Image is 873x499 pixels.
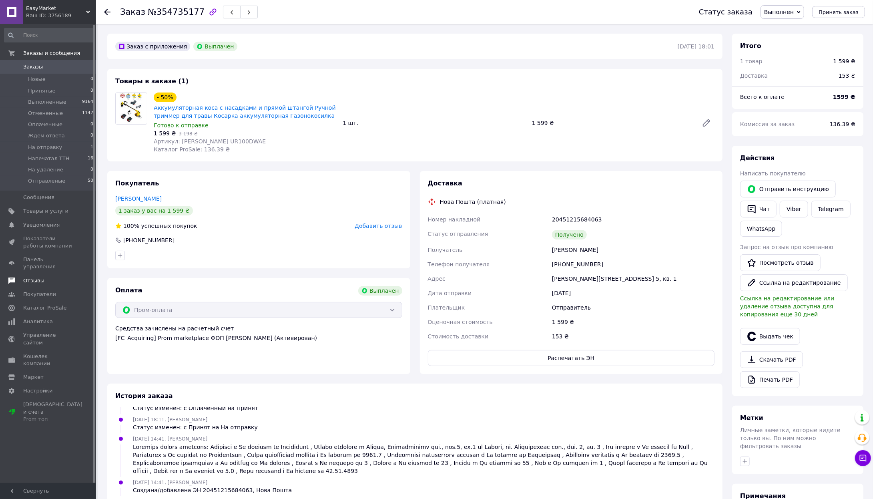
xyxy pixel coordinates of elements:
[82,99,93,106] span: 9164
[28,166,63,173] span: На удаление
[740,170,806,177] span: Написать покупателю
[428,231,488,237] span: Статус отправления
[23,256,74,270] span: Панель управления
[115,42,190,51] div: Заказ с приложения
[28,132,65,139] span: Ждем ответа
[550,300,716,315] div: Отправитель
[115,392,173,400] span: История заказа
[133,404,258,412] div: Статус изменен: с Оплаченный на Принят
[550,315,716,329] div: 1 599 ₴
[90,166,93,173] span: 0
[88,155,93,162] span: 16
[28,99,66,106] span: Выполненные
[133,436,207,442] span: [DATE] 14:41, [PERSON_NAME]
[428,276,446,282] span: Адрес
[28,144,62,151] span: На отправку
[740,274,848,291] button: Ссылка на редактирование
[552,230,587,239] div: Получено
[154,130,176,137] span: 1 599 ₴
[740,154,775,162] span: Действия
[699,8,753,16] div: Статус заказа
[154,146,230,153] span: Каталог ProSale: 136.39 ₴
[358,286,402,296] div: Выплачен
[428,350,715,366] button: Распечатать ЭН
[740,295,834,318] span: Ссылка на редактирование или удаление отзыва доступна для копирования еще 30 дней
[830,121,855,127] span: 136.39 ₴
[28,87,56,95] span: Принятые
[740,72,768,79] span: Доставка
[133,480,207,485] span: [DATE] 14:41, [PERSON_NAME]
[740,94,785,100] span: Всего к оплате
[780,201,808,217] a: Viber
[23,332,74,346] span: Управление сайтом
[122,236,175,244] div: [PHONE_NUMBER]
[23,63,43,70] span: Заказы
[740,351,803,368] a: Скачать PDF
[120,7,145,17] span: Заказ
[26,12,96,19] div: Ваш ID: 3756189
[104,8,110,16] div: Вернуться назад
[90,76,93,83] span: 0
[90,132,93,139] span: 0
[28,155,70,162] span: Напечатал ТТН
[115,195,162,202] a: [PERSON_NAME]
[154,138,266,145] span: Артикул: [PERSON_NAME] UR100DWAE
[193,42,237,51] div: Выплачен
[740,221,782,237] a: WhatsApp
[740,121,795,127] span: Комиссия за заказ
[550,286,716,300] div: [DATE]
[23,277,44,284] span: Отзывы
[90,121,93,128] span: 0
[23,207,68,215] span: Товары и услуги
[740,58,763,64] span: 1 товар
[90,144,93,151] span: 1
[23,304,66,312] span: Каталог ProSale
[833,94,855,100] b: 1599 ₴
[740,427,841,449] span: Личные заметки, которые видите только вы. По ним можно фильтровать заказы
[23,353,74,367] span: Кошелек компании
[550,272,716,286] div: [PERSON_NAME][STREET_ADDRESS] 5, кв. 1
[23,221,60,229] span: Уведомления
[115,324,402,342] div: Средства зачислены на расчетный счет
[428,216,481,223] span: Номер накладной
[148,7,205,17] span: №354735177
[115,206,193,215] div: 1 заказ у вас на 1 599 ₴
[23,194,54,201] span: Сообщения
[740,42,761,50] span: Итого
[154,105,336,119] a: Аккумуляторная коса с насадками и прямой штангой Ручной триммер для травы Косарка аккумуляторная ...
[23,291,56,298] span: Покупатели
[90,87,93,95] span: 0
[740,414,763,422] span: Метки
[428,319,493,325] span: Оценочная стоимость
[115,222,197,230] div: успешных покупок
[855,450,871,466] button: Чат с покупателем
[740,201,777,217] button: Чат
[678,43,714,50] time: [DATE] 18:01
[740,244,833,250] span: Запрос на отзыв про компанию
[154,93,177,102] div: - 50%
[339,117,528,129] div: 1 шт.
[428,333,489,340] span: Стоимость доставки
[428,179,463,187] span: Доставка
[23,235,74,249] span: Показатели работы компании
[355,223,402,229] span: Добавить отзыв
[154,122,209,129] span: Готово к отправке
[550,212,716,227] div: 20451215684063
[115,77,189,85] span: Товары в заказе (1)
[88,177,93,185] span: 50
[819,9,859,15] span: Принять заказ
[740,328,800,345] button: Выдать чек
[23,50,80,57] span: Заказы и сообщения
[23,374,44,381] span: Маркет
[550,257,716,272] div: [PHONE_NUMBER]
[82,110,93,117] span: 1147
[133,486,292,494] div: Создана/добавлена ЭН 20451215684063, Нова Пошта
[28,121,62,128] span: Оплаченные
[28,177,65,185] span: Отправленые
[115,286,142,294] span: Оплата
[698,115,714,131] a: Редактировать
[740,254,821,271] a: Посмотреть отзыв
[811,201,851,217] a: Telegram
[133,417,207,423] span: [DATE] 18:11, [PERSON_NAME]
[428,261,490,268] span: Телефон получателя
